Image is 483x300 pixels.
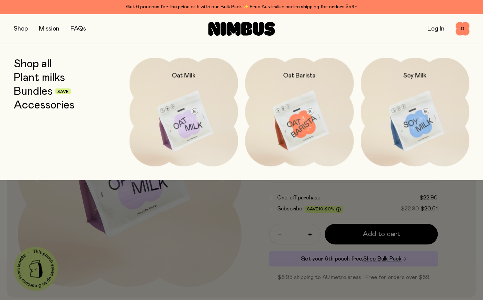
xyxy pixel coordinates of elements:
[283,71,315,80] h2: Oat Barista
[245,58,354,166] a: Oat Barista
[14,85,53,97] a: Bundles
[172,71,195,80] h2: Oat Milk
[14,99,75,111] a: Accessories
[130,58,238,166] a: Oat Milk
[403,71,426,80] h2: Soy Milk
[39,26,59,32] a: Mission
[456,22,469,36] button: 0
[14,71,65,84] a: Plant milks
[427,26,445,32] a: Log In
[361,58,470,166] a: Soy Milk
[14,3,469,11] div: Get 6 pouches for the price of 5 with our Bulk Pack ✨ Free Australian metro shipping for orders $59+
[70,26,86,32] a: FAQs
[14,58,52,70] a: Shop all
[57,90,69,94] span: Save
